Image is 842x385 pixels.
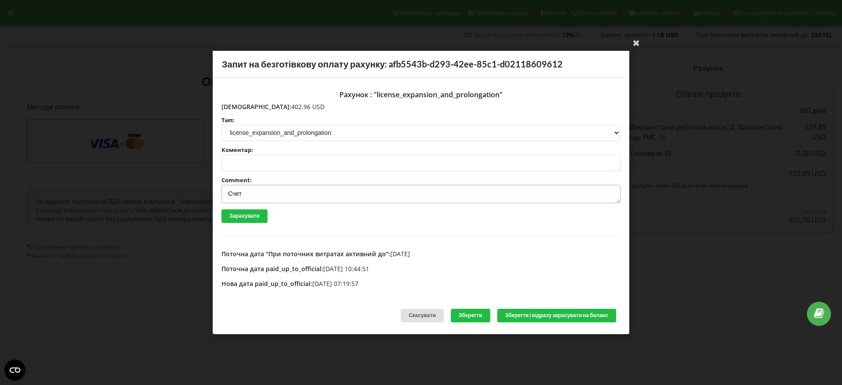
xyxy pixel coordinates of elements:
[221,147,621,153] label: Коментар:
[221,102,291,111] span: [DEMOGRAPHIC_DATA]:
[221,87,621,102] div: Рахунок : "license_expansion_and_prolongation"
[221,209,268,223] button: Зарахувати
[221,250,621,258] p: [DATE]
[213,51,629,78] div: Запит на безготівкову оплату рахунку: afb5543b-d293-42ee-85c1-d02118609612
[4,360,25,381] button: Open CMP widget
[221,265,323,273] span: Поточна дата paid_up_to_official:
[451,309,490,322] button: Зберегти
[221,177,621,183] label: Comment:
[221,265,621,273] p: [DATE] 10:44:51
[221,279,312,288] span: Нова дата paid_up_to_official:
[221,102,621,111] p: 402,96 USD
[497,309,616,322] button: Зберегти і відразу зарахувати на баланс
[221,250,390,258] span: Поточна дата "При поточних витратах активний до":
[221,279,621,288] p: [DATE] 07:19:57
[221,117,621,123] label: Тип:
[401,309,444,322] div: Скасувати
